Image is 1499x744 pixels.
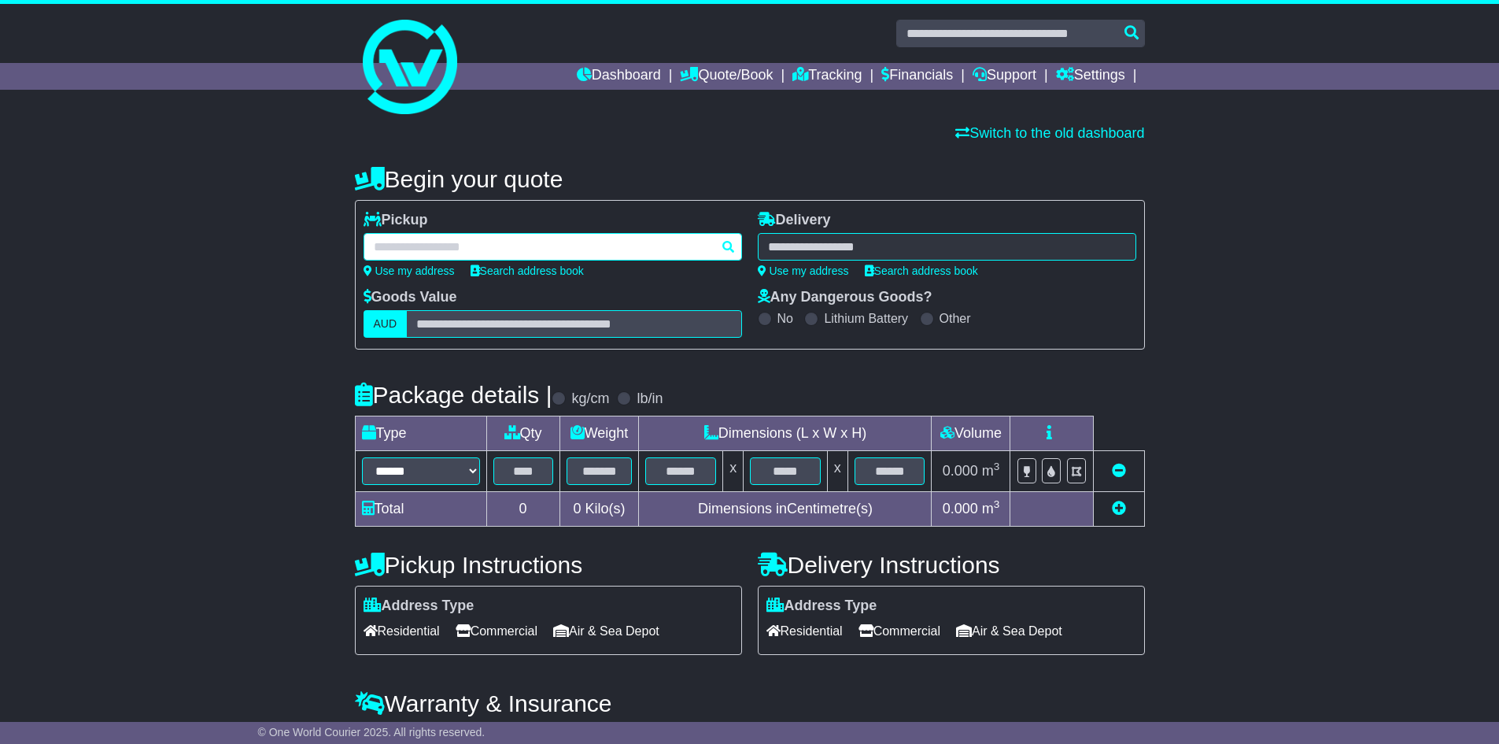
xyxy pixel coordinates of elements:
td: Dimensions (L x W x H) [639,416,932,451]
td: Volume [932,416,1010,451]
span: Residential [766,619,843,643]
h4: Delivery Instructions [758,552,1145,578]
span: m [982,463,1000,479]
td: Kilo(s) [559,492,639,527]
td: Qty [486,416,559,451]
td: Total [355,492,486,527]
label: lb/in [637,391,663,408]
a: Settings [1056,63,1125,90]
typeahead: Please provide city [364,233,742,261]
sup: 3 [994,461,1000,472]
td: x [723,451,744,492]
label: Lithium Battery [824,311,908,326]
td: Dimensions in Centimetre(s) [639,492,932,527]
a: Use my address [364,265,455,277]
a: Remove this item [1112,463,1126,479]
td: Type [355,416,486,451]
span: Commercial [456,619,537,643]
a: Dashboard [577,63,661,90]
span: Residential [364,619,440,643]
a: Use my address [758,265,849,277]
span: © One World Courier 2025. All rights reserved. [258,726,486,738]
a: Add new item [1112,501,1126,516]
td: x [827,451,847,492]
span: Air & Sea Depot [553,619,659,643]
label: kg/cm [571,391,609,408]
sup: 3 [994,498,1000,510]
a: Financials [881,63,953,90]
span: Air & Sea Depot [956,619,1062,643]
h4: Begin your quote [355,166,1145,192]
span: m [982,501,1000,516]
td: Weight [559,416,639,451]
label: Delivery [758,212,831,229]
span: 0.000 [943,501,978,516]
label: Any Dangerous Goods? [758,289,932,306]
a: Quote/Book [680,63,773,90]
span: 0 [573,501,581,516]
h4: Warranty & Insurance [355,690,1145,716]
label: Address Type [364,598,474,615]
td: 0 [486,492,559,527]
a: Search address book [865,265,978,277]
a: Switch to the old dashboard [955,125,1144,141]
a: Search address book [471,265,584,277]
label: Address Type [766,598,877,615]
label: Other [940,311,971,326]
a: Support [973,63,1036,90]
h4: Package details | [355,382,552,408]
span: Commercial [858,619,940,643]
a: Tracking [792,63,862,90]
label: No [777,311,793,326]
span: 0.000 [943,463,978,479]
label: Pickup [364,212,428,229]
h4: Pickup Instructions [355,552,742,578]
label: AUD [364,310,408,338]
label: Goods Value [364,289,457,306]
